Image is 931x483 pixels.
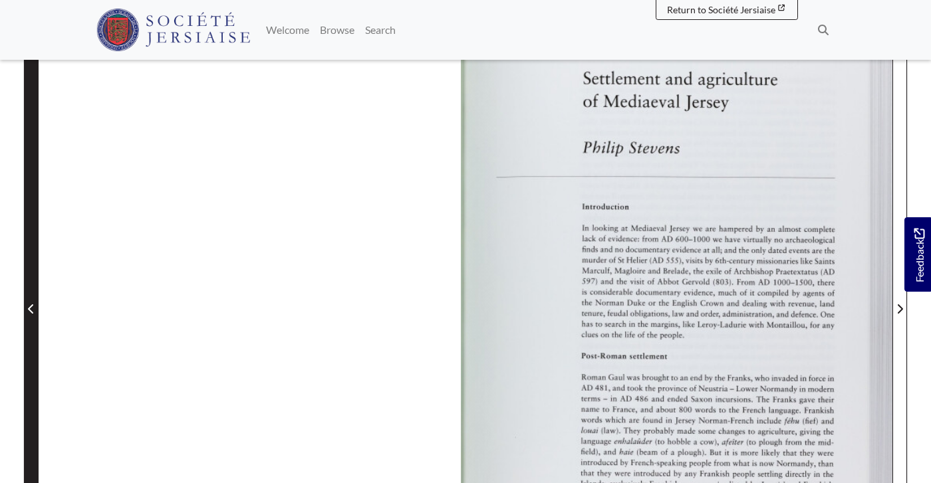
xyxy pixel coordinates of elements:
[667,4,775,15] span: Return to Société Jersiaise
[261,17,315,43] a: Welcome
[96,5,250,54] a: Société Jersiaise logo
[904,217,931,292] a: Would you like to provide feedback?
[315,17,360,43] a: Browse
[911,229,927,282] span: Feedback
[360,17,401,43] a: Search
[96,9,250,51] img: Société Jersiaise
